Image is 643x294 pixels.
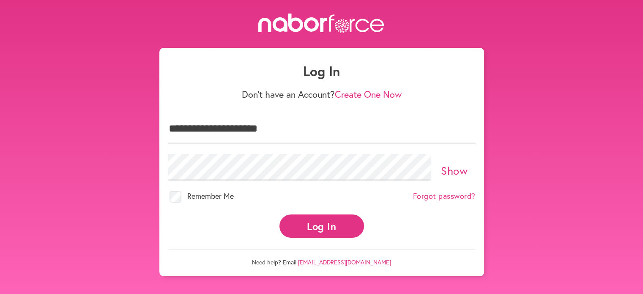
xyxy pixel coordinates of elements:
[298,258,391,266] a: [EMAIL_ADDRESS][DOMAIN_NAME]
[168,249,476,266] p: Need help? Email
[279,214,364,238] button: Log In
[168,63,476,79] h1: Log In
[413,192,476,201] a: Forgot password?
[187,191,234,201] span: Remember Me
[168,89,476,100] p: Don't have an Account?
[335,88,402,100] a: Create One Now
[441,163,468,178] a: Show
